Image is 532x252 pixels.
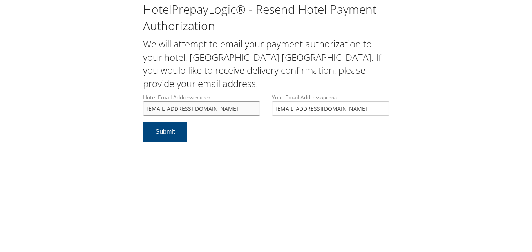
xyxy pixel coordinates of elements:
[320,95,338,100] small: optional
[272,93,389,116] label: Your Email Address
[143,37,389,90] h2: We will attempt to email your payment authorization to your hotel, [GEOGRAPHIC_DATA] [GEOGRAPHIC_...
[143,122,188,142] button: Submit
[143,101,261,116] input: Hotel Email Addressrequired
[272,101,389,116] input: Your Email Addressoptional
[193,95,210,100] small: required
[143,93,261,116] label: Hotel Email Address
[143,1,389,34] h1: HotelPrepayLogic® - Resend Hotel Payment Authorization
